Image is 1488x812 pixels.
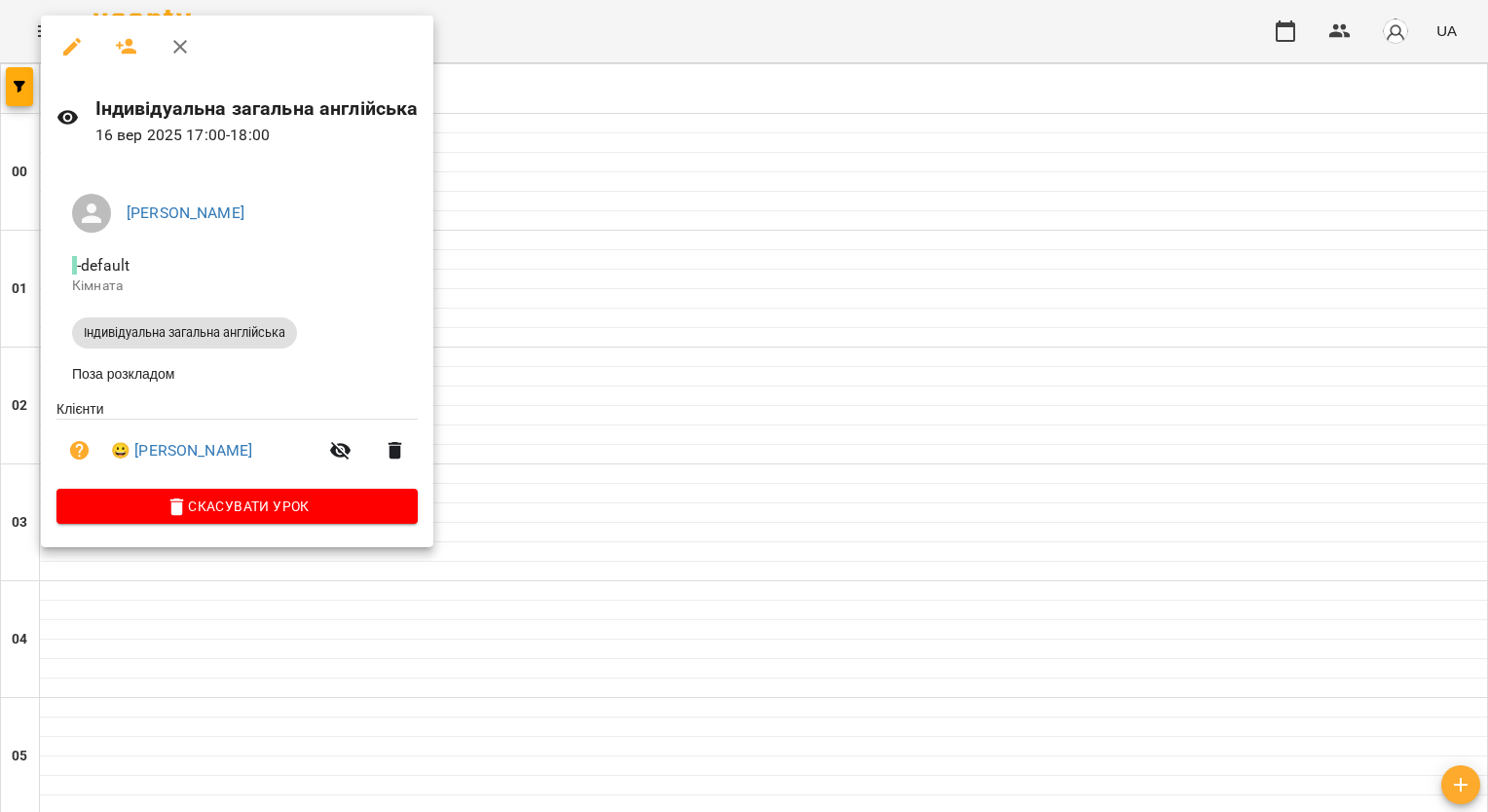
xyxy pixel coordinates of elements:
[111,439,252,462] a: 😀 [PERSON_NAME]
[56,427,103,474] button: Візит ще не сплачено. Додати оплату?
[72,495,402,518] span: Скасувати Урок
[72,277,402,296] p: Кімната
[56,489,418,524] button: Скасувати Урок
[95,124,419,147] p: 16 вер 2025 17:00 - 18:00
[72,324,297,342] span: Індивідуальна загальна англійська
[127,203,244,222] a: [PERSON_NAME]
[56,399,418,490] ul: Клієнти
[72,256,133,275] span: - default
[95,93,419,124] h6: Індивідуальна загальна англійська
[56,356,418,391] li: Поза розкладом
